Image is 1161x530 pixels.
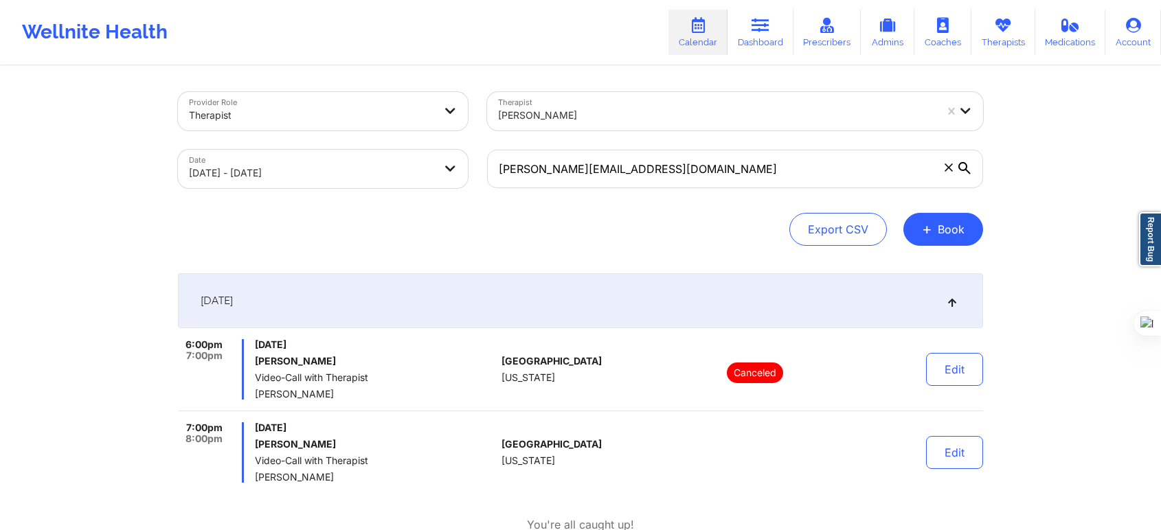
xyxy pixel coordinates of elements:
[498,100,935,130] div: [PERSON_NAME]
[668,10,728,55] a: Calendar
[186,350,223,361] span: 7:00pm
[1139,212,1161,266] a: Report Bug
[255,372,496,383] span: Video-Call with Therapist
[201,294,233,308] span: [DATE]
[501,356,602,367] span: [GEOGRAPHIC_DATA]
[255,356,496,367] h6: [PERSON_NAME]
[971,10,1035,55] a: Therapists
[914,10,971,55] a: Coaches
[922,225,932,233] span: +
[501,439,602,450] span: [GEOGRAPHIC_DATA]
[789,213,887,246] button: Export CSV
[255,472,496,483] span: [PERSON_NAME]
[487,150,983,188] input: Search by patient email
[185,339,223,350] span: 6:00pm
[1105,10,1161,55] a: Account
[255,439,496,450] h6: [PERSON_NAME]
[255,389,496,400] span: [PERSON_NAME]
[926,436,983,469] button: Edit
[185,433,223,444] span: 8:00pm
[186,422,223,433] span: 7:00pm
[255,455,496,466] span: Video-Call with Therapist
[501,372,555,383] span: [US_STATE]
[1035,10,1106,55] a: Medications
[255,422,496,433] span: [DATE]
[501,455,555,466] span: [US_STATE]
[793,10,861,55] a: Prescribers
[189,158,433,188] div: [DATE] - [DATE]
[255,339,496,350] span: [DATE]
[728,10,793,55] a: Dashboard
[926,353,983,386] button: Edit
[189,100,433,130] div: Therapist
[861,10,914,55] a: Admins
[903,213,983,246] button: +Book
[727,362,783,383] p: Canceled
